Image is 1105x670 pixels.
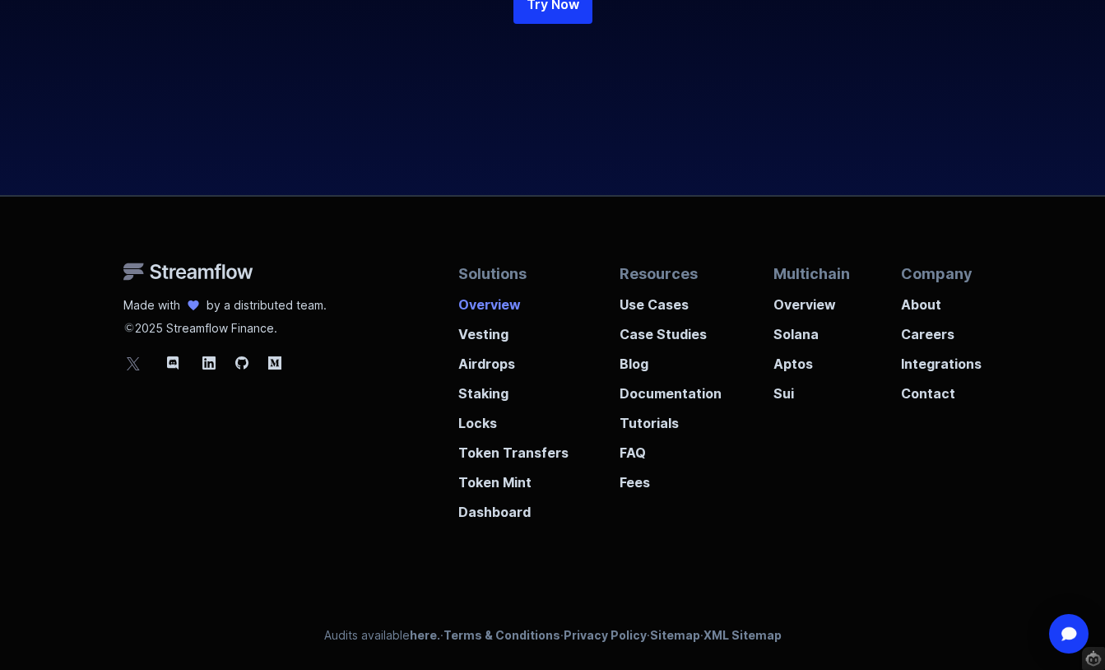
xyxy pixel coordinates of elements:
div: Open Intercom Messenger [1049,614,1089,654]
a: Careers [901,314,982,344]
a: Use Cases [620,285,722,314]
a: Staking [458,374,569,403]
p: Resources [620,263,722,285]
a: Contact [901,374,982,403]
a: XML Sitemap [703,628,782,642]
p: Audits available · · · · [324,627,782,644]
a: About [901,285,982,314]
a: Privacy Policy [564,628,647,642]
a: Aptos [773,344,850,374]
a: Sitemap [650,628,700,642]
p: Solutions [458,263,569,285]
a: Case Studies [620,314,722,344]
p: 2025 Streamflow Finance. [123,314,327,337]
a: Terms & Conditions [443,628,560,642]
img: Streamflow Logo [123,263,253,281]
a: Documentation [620,374,722,403]
a: Overview [458,285,569,314]
a: Integrations [901,344,982,374]
a: Overview [773,285,850,314]
a: here. [410,628,440,642]
a: Airdrops [458,344,569,374]
a: Blog [620,344,722,374]
a: Sui [773,374,850,403]
a: Dashboard [458,492,569,522]
a: Token Mint [458,463,569,492]
a: Token Transfers [458,433,569,463]
a: Locks [458,403,569,433]
a: FAQ [620,433,722,463]
a: Vesting [458,314,569,344]
p: Multichain [773,263,850,285]
a: Tutorials [620,403,722,433]
p: by a distributed team. [207,297,327,314]
p: Made with [123,297,180,314]
p: Company [901,263,982,285]
a: Fees [620,463,722,492]
a: Solana [773,314,850,344]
